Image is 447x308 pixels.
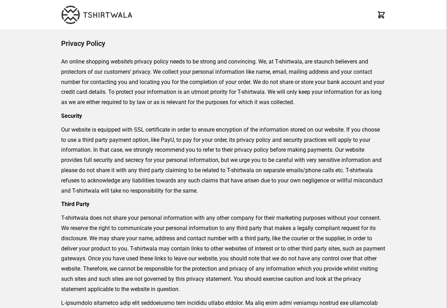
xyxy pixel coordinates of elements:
[61,125,386,196] p: Our website is equipped with SSL certificate in order to ensure encryption of the information sto...
[61,38,386,48] h1: Privacy Policy
[61,113,82,119] strong: Security
[61,201,89,207] strong: Third Party
[61,213,386,294] p: T-shirtwala does not share your personal information with any other company for their marketing p...
[61,6,132,24] img: TW-LOGO-400-104.png
[61,57,386,108] p: An online shopping website’s privacy policy needs to be strong and convincing. We, at T-shirtwala...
